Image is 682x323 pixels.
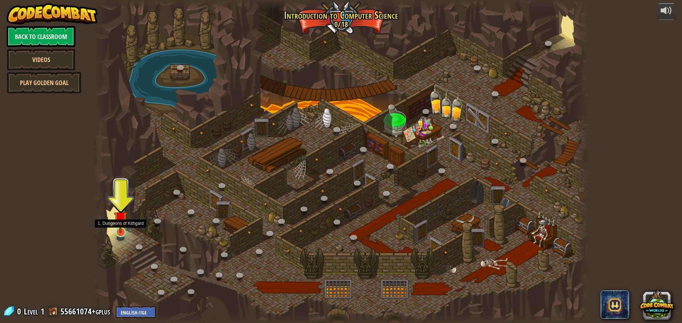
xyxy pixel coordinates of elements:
[60,306,112,317] a: 55661074+gplus
[17,306,23,317] span: 0
[657,3,675,20] button: Adjust volume
[24,306,38,317] span: Level
[40,306,44,317] span: 1
[7,72,81,93] a: Play Golden Goal
[7,49,75,70] a: Videos
[7,3,98,24] img: CodeCombat - Learn how to code by playing a game
[114,203,127,233] img: level-banner-unstarted.png
[7,26,75,47] a: Back to Classroom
